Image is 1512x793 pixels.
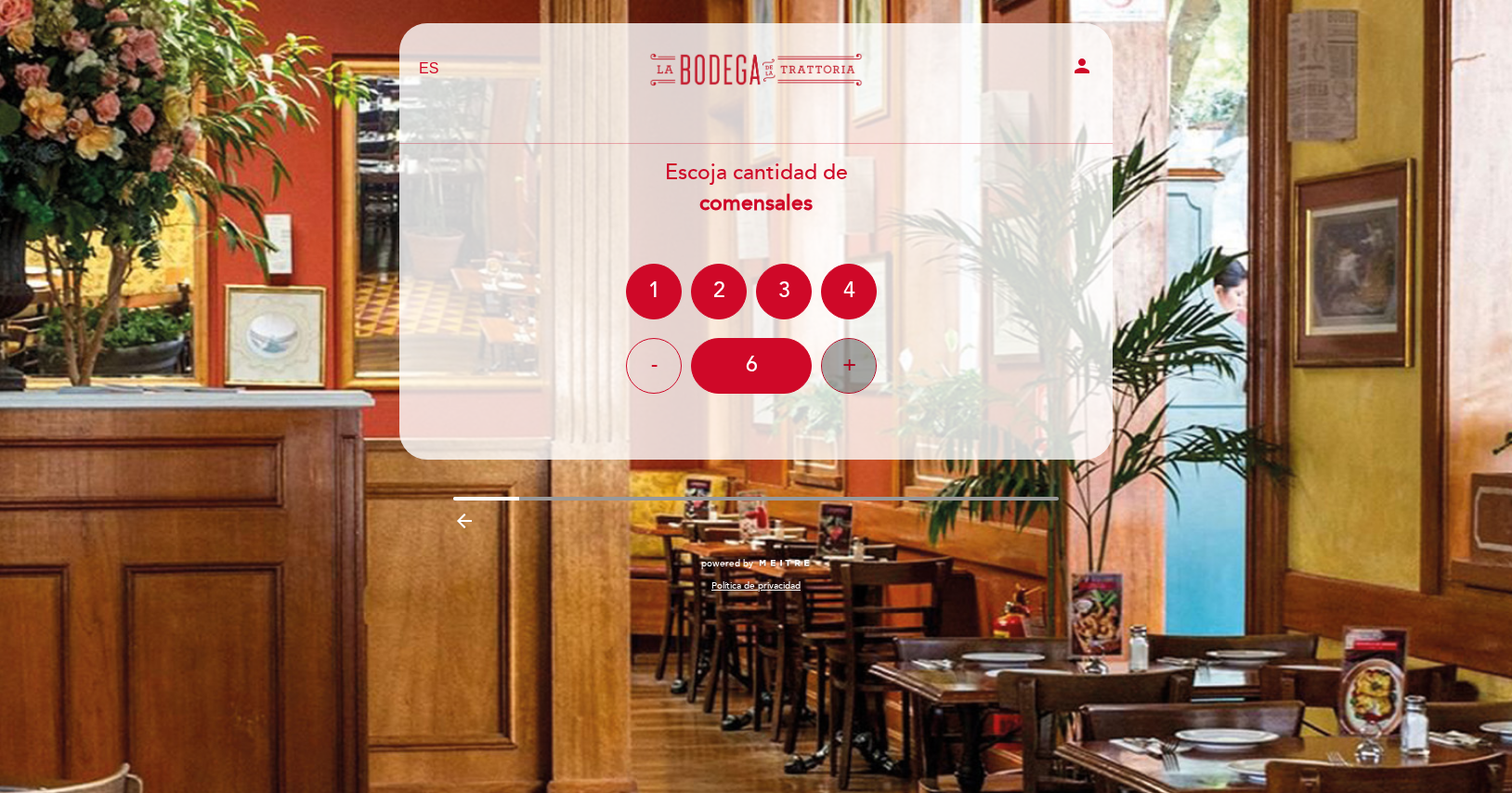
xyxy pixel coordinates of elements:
[1071,55,1093,77] i: person
[821,338,877,394] div: +
[699,190,813,216] b: comensales
[626,264,682,319] div: 1
[701,557,753,570] span: powered by
[756,264,812,319] div: 3
[821,264,877,319] div: 4
[398,158,1114,219] div: Escoja cantidad de
[453,510,476,532] i: arrow_backward
[691,338,812,394] div: 6
[711,579,801,592] a: Política de privacidad
[758,559,811,568] img: MEITRE
[691,264,747,319] div: 2
[1071,55,1093,84] button: person
[640,44,872,95] a: La Bodega de la Trattoria - [PERSON_NAME]
[626,338,682,394] div: -
[701,557,811,570] a: powered by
